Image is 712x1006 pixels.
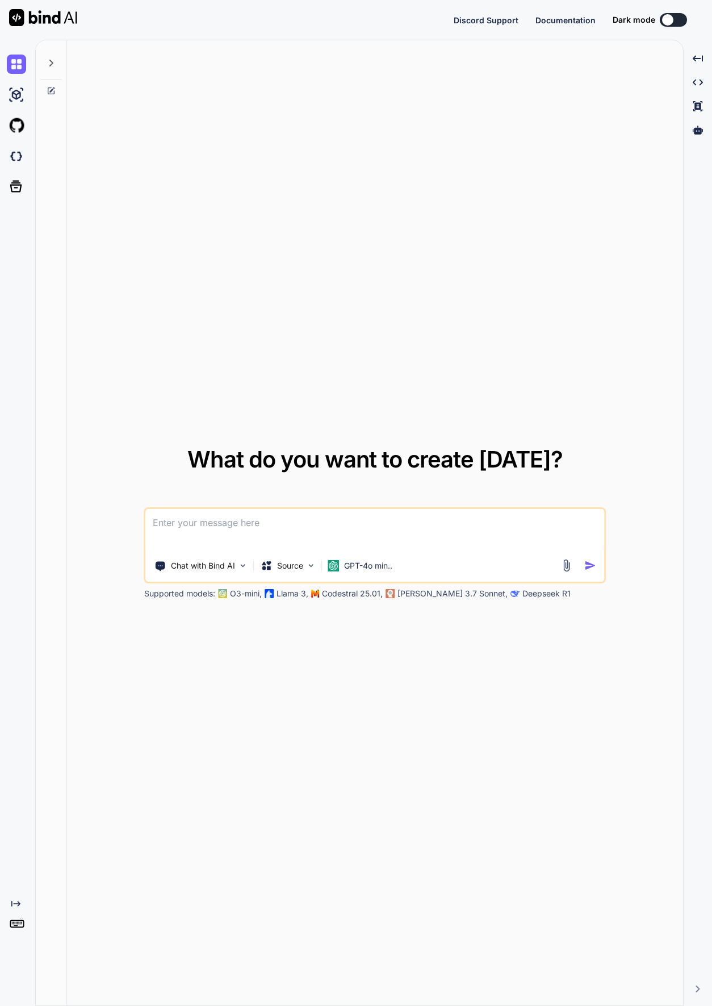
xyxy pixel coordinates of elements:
[7,55,26,74] img: chat
[187,445,563,473] span: What do you want to create [DATE]?
[7,116,26,135] img: githubLight
[230,588,262,599] p: O3-mini,
[277,560,303,571] p: Source
[397,588,508,599] p: [PERSON_NAME] 3.7 Sonnet,
[386,589,395,598] img: claude
[511,589,520,598] img: claude
[312,590,320,598] img: Mistral-AI
[584,560,596,571] img: icon
[7,147,26,166] img: darkCloudIdeIcon
[535,14,596,26] button: Documentation
[328,560,340,571] img: GPT-4o mini
[613,14,655,26] span: Dark mode
[454,14,518,26] button: Discord Support
[535,15,596,25] span: Documentation
[7,85,26,105] img: ai-studio
[454,15,518,25] span: Discord Support
[171,560,235,571] p: Chat with Bind AI
[322,588,383,599] p: Codestral 25.01,
[265,589,274,598] img: Llama2
[307,561,316,570] img: Pick Models
[238,561,248,570] img: Pick Tools
[9,9,77,26] img: Bind AI
[522,588,571,599] p: Deepseek R1
[277,588,308,599] p: Llama 3,
[219,589,228,598] img: GPT-4
[344,560,392,571] p: GPT-4o min..
[560,559,573,572] img: attachment
[144,588,215,599] p: Supported models:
